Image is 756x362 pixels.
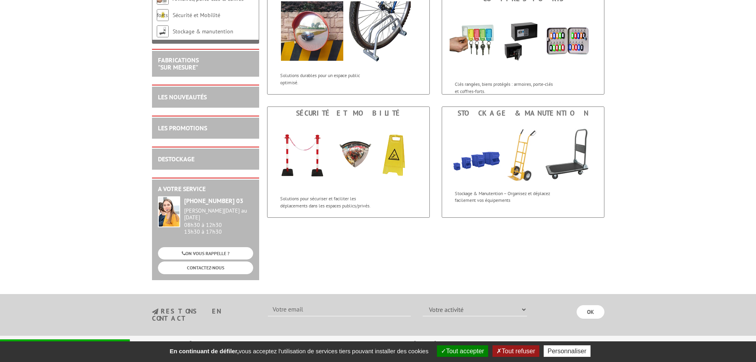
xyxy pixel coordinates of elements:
a: Sécurité et Mobilité Sécurité et Mobilité Solutions pour sécuriser et faciliter les déplacements ... [267,106,430,218]
strong: En continuant de défiler, [169,348,239,354]
img: Stockage & manutention [157,25,169,37]
a: ON VOUS RAPPELLE ? [158,247,253,259]
button: Tout accepter [437,345,488,357]
p: Solutions durables pour un espace public optimisé. [280,72,379,85]
a: Sécurité et Mobilité [173,12,220,19]
a: DESTOCKAGE [158,155,194,163]
button: Tout refuser [492,345,539,357]
div: Sécurité et Mobilité [269,109,427,118]
p: Stockage & Manutention – Organisez et déplacez facilement vos équipements [455,190,553,203]
img: Armoires/porte-clés & coffres forts [450,5,596,77]
img: Sécurité et Mobilité [275,120,422,191]
a: CONTACTEZ-NOUS [158,261,253,274]
a: Stockage & manutention Stockage & manutention Stockage & Manutention – Organisez et déplacez faci... [442,106,604,218]
a: LES PROMOTIONS [158,124,207,132]
div: Nous connaître [152,340,279,349]
a: LES NOUVEAUTÉS [158,93,207,101]
input: OK [577,305,604,319]
input: Votre email [268,303,411,316]
div: Services [279,340,410,349]
a: Stockage & manutention [173,28,233,35]
div: 08h30 à 12h30 13h30 à 17h30 [184,207,253,235]
button: Personnaliser (fenêtre modale) [544,345,591,357]
img: widget-service.jpg [158,196,180,227]
p: Solutions pour sécuriser et faciliter les déplacements dans les espaces publics/privés. [280,195,379,209]
div: Stockage & manutention [444,109,602,118]
div: Sécurité [410,340,509,349]
h2: A votre service [158,186,253,193]
strong: [PHONE_NUMBER] 03 [184,197,243,205]
a: FABRICATIONS"Sur Mesure" [158,56,199,71]
span: vous acceptez l'utilisation de services tiers pouvant installer des cookies [165,348,432,354]
p: Clés rangées, biens protégés : armoires, porte-clés et coffres-forts. [455,81,553,94]
img: Stockage & manutention [442,120,604,186]
div: [PERSON_NAME][DATE] au [DATE] [184,207,253,221]
h3: restons en contact [152,308,256,322]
